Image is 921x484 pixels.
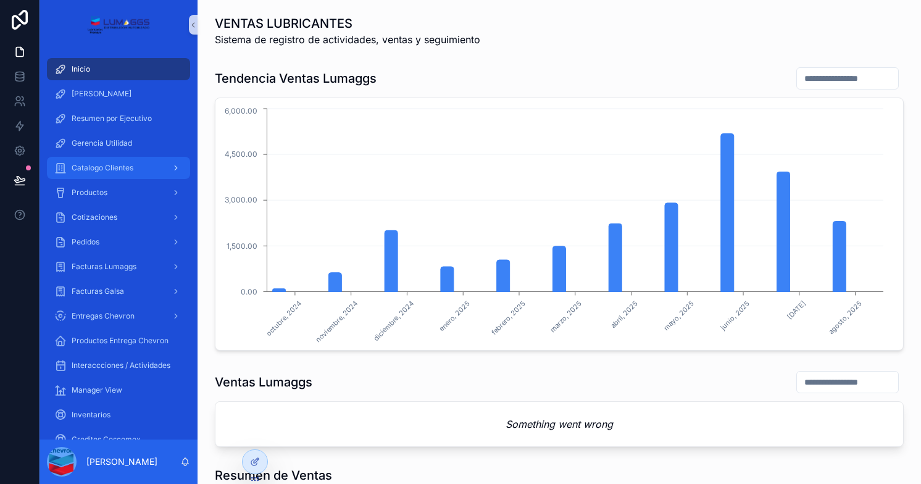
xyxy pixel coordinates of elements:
[215,467,332,484] h1: Resumen de Ventas
[662,299,695,332] text: mayo, 2025
[72,212,117,222] span: Cotizaciones
[719,299,752,332] text: junio, 2025
[215,373,312,391] h1: Ventas Lumaggs
[225,195,257,204] tspan: 3,000.00
[47,58,190,80] a: Inicio
[72,89,131,99] span: [PERSON_NAME]
[47,231,190,253] a: Pedidos
[785,299,807,321] text: [DATE]
[215,70,377,87] h1: Tendencia Ventas Lumaggs
[241,287,257,296] tspan: 0.00
[72,163,133,173] span: Catalogo Clientes
[506,417,613,432] em: Something went wrong
[47,181,190,204] a: Productos
[47,83,190,105] a: [PERSON_NAME]
[72,361,170,370] span: Interaccciones / Actividades
[72,410,110,420] span: Inventarios
[72,64,90,74] span: Inicio
[47,206,190,228] a: Cotizaciones
[215,15,480,32] h1: VENTAS LUBRICANTES
[225,149,257,159] tspan: 4,500.00
[47,256,190,278] a: Facturas Lumaggs
[72,262,136,272] span: Facturas Lumaggs
[227,241,257,251] tspan: 1,500.00
[47,132,190,154] a: Gerencia Utilidad
[47,280,190,302] a: Facturas Galsa
[72,286,124,296] span: Facturas Galsa
[47,428,190,451] a: Creditos Cescemex
[47,305,190,327] a: Entregas Chevron
[72,435,141,444] span: Creditos Cescemex
[548,299,583,334] text: marzo, 2025
[264,299,303,338] text: octubre, 2024
[86,456,157,468] p: [PERSON_NAME]
[490,299,528,336] text: febrero, 2025
[609,299,640,330] text: abril, 2025
[72,336,169,346] span: Productos Entrega Chevron
[225,106,257,115] tspan: 6,000.00
[72,188,107,198] span: Productos
[47,157,190,179] a: Catalogo Clientes
[47,354,190,377] a: Interaccciones / Actividades
[87,15,149,35] img: App logo
[372,299,415,343] text: diciembre, 2024
[47,404,190,426] a: Inventarios
[47,330,190,352] a: Productos Entrega Chevron
[437,299,471,333] text: enero, 2025
[72,237,99,247] span: Pedidos
[223,106,896,343] div: chart
[215,32,480,47] span: Sistema de registro de actividades, ventas y seguimiento
[40,49,198,440] div: scrollable content
[72,311,135,321] span: Entregas Chevron
[72,114,152,123] span: Resumen por Ejecutivo
[72,385,122,395] span: Manager View
[47,107,190,130] a: Resumen por Ejecutivo
[47,379,190,401] a: Manager View
[72,138,132,148] span: Gerencia Utilidad
[827,299,864,336] text: agosto, 2025
[314,299,360,344] text: noviembre, 2024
